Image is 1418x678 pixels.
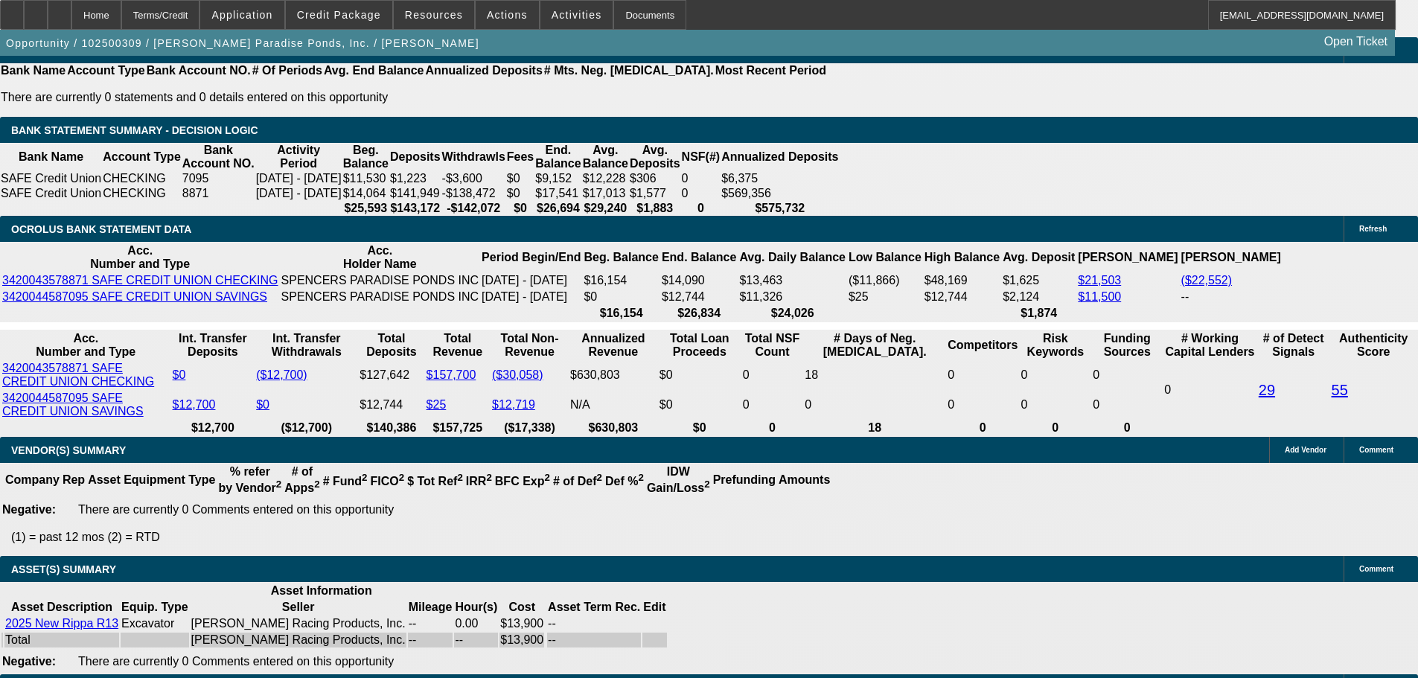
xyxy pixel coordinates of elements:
th: Total Revenue [426,331,490,359]
th: Sum of the Total NSF Count and Total Overdraft Fee Count from Ocrolus [742,331,802,359]
th: Most Recent Period [715,63,827,78]
b: Def % [605,475,644,487]
th: Total Loan Proceeds [659,331,741,359]
td: $11,326 [738,290,846,304]
td: $0 [659,391,741,419]
th: 0 [947,420,1018,435]
th: Total Deposits [359,331,424,359]
div: Total [5,633,118,647]
td: SPENCERS PARADISE PONDS INC [281,273,480,288]
th: Beg. Balance [583,243,659,272]
td: 0 [681,171,721,186]
b: Seller [282,601,315,613]
th: -$142,072 [441,201,506,216]
th: $24,026 [738,306,846,321]
p: (1) = past 12 mos (2) = RTD [11,531,1418,544]
th: Annualized Revenue [569,331,657,359]
span: Activities [552,9,602,21]
th: Period Begin/End [481,243,581,272]
th: $630,803 [569,420,657,435]
td: [PERSON_NAME] Racing Products, Inc. [191,633,406,647]
sup: 2 [544,472,549,483]
td: 18 [804,361,945,389]
th: Avg. Balance [582,143,629,171]
td: $1,625 [1002,273,1076,288]
span: Bank Statement Summary - Decision Logic [11,124,258,136]
th: Int. Transfer Deposits [172,331,255,359]
td: $0 [659,361,741,389]
th: Equip. Type [121,600,188,615]
sup: 2 [704,479,709,490]
b: Mileage [409,601,453,613]
span: ASSET(S) SUMMARY [11,563,116,575]
td: $14,090 [661,273,737,288]
span: Refresh [1359,225,1387,233]
a: $0 [173,368,186,381]
th: $1,874 [1002,306,1076,321]
td: $13,900 [499,633,544,647]
td: ($11,866) [848,273,922,288]
th: NSF(#) [681,143,721,171]
th: Risk Keywords [1020,331,1090,359]
th: # of Detect Signals [1258,331,1329,359]
th: Activity Period [255,143,342,171]
td: 0 [1092,361,1162,389]
b: Asset Information [271,584,372,597]
th: Bank Account NO. [146,63,252,78]
td: $14,064 [342,186,389,201]
td: 8871 [182,186,255,201]
td: 0 [947,391,1018,419]
td: 7095 [182,171,255,186]
th: Bank Account NO. [182,143,255,171]
sup: 2 [597,472,602,483]
span: There are currently 0 Comments entered on this opportunity [78,503,394,516]
span: Comment [1359,446,1393,454]
td: 0 [1092,391,1162,419]
td: 0 [804,391,945,419]
td: 0 [947,361,1018,389]
td: SPENCERS PARADISE PONDS INC [281,290,480,304]
button: Actions [476,1,539,29]
span: Resources [405,9,463,21]
td: -$138,472 [441,186,506,201]
td: 0 [681,186,721,201]
a: 3420044587095 SAFE CREDIT UNION SAVINGS [2,391,144,418]
th: Asset Term Recommendation [547,600,641,615]
td: $0 [583,290,659,304]
span: Comment [1359,565,1393,573]
b: IDW Gain/Loss [647,465,710,494]
td: $0 [506,186,534,201]
th: $16,154 [583,306,659,321]
th: ($12,700) [255,420,357,435]
th: $26,694 [534,201,581,216]
td: $9,152 [534,171,581,186]
td: $17,541 [534,186,581,201]
a: Open Ticket [1318,29,1393,54]
th: 0 [1020,420,1090,435]
th: Int. Transfer Withdrawals [255,331,357,359]
div: $569,356 [721,187,838,200]
th: 0 [681,201,721,216]
b: Asset Term Rec. [548,601,640,613]
td: $1,223 [389,171,441,186]
th: $143,172 [389,201,441,216]
td: $0 [506,171,534,186]
td: $12,744 [661,290,737,304]
a: $157,700 [427,368,476,381]
th: Acc. Holder Name [281,243,480,272]
a: 29 [1259,382,1275,398]
span: Actions [487,9,528,21]
th: Avg. Daily Balance [738,243,846,272]
td: -- [547,633,641,647]
span: 0 [1164,383,1171,396]
b: IRR [466,475,492,487]
td: $11,530 [342,171,389,186]
th: # Mts. Neg. [MEDICAL_DATA]. [543,63,715,78]
th: $0 [506,201,534,216]
span: OCROLUS BANK STATEMENT DATA [11,223,191,235]
td: [DATE] - [DATE] [481,273,581,288]
span: Credit Package [297,9,381,21]
th: # Of Periods [252,63,323,78]
th: $25,593 [342,201,389,216]
th: Competitors [947,331,1018,359]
